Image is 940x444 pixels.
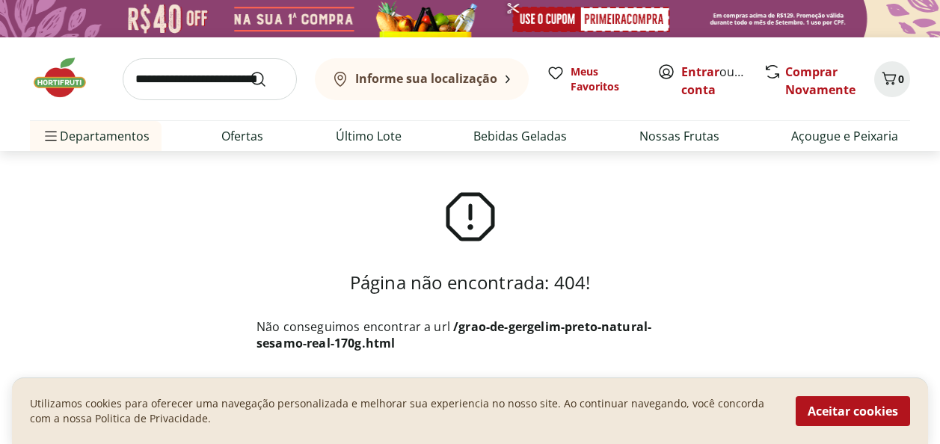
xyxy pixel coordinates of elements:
[681,64,764,98] a: Criar conta
[796,396,910,426] button: Aceitar cookies
[874,61,910,97] button: Carrinho
[42,118,60,154] button: Menu
[256,318,684,351] p: Não conseguimos encontrar a url
[256,375,684,392] p: Se você preferir, pode navegar por:
[42,118,150,154] span: Departamentos
[256,318,651,351] b: /grao-de-gergelim-preto-natural-sesamo-real-170g.html
[249,70,285,88] button: Submit Search
[350,271,590,295] h3: Página não encontrada: 404!
[639,127,719,145] a: Nossas Frutas
[123,58,297,100] input: search
[221,127,263,145] a: Ofertas
[473,127,567,145] a: Bebidas Geladas
[681,64,719,80] a: Entrar
[681,63,748,99] span: ou
[336,127,402,145] a: Último Lote
[791,127,898,145] a: Açougue e Peixaria
[30,55,105,100] img: Hortifruti
[355,70,497,87] b: Informe sua localização
[547,64,639,94] a: Meus Favoritos
[315,58,529,100] button: Informe sua localização
[898,72,904,86] span: 0
[30,396,778,426] p: Utilizamos cookies para oferecer uma navegação personalizada e melhorar sua experiencia no nosso ...
[571,64,639,94] span: Meus Favoritos
[785,64,855,98] a: Comprar Novamente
